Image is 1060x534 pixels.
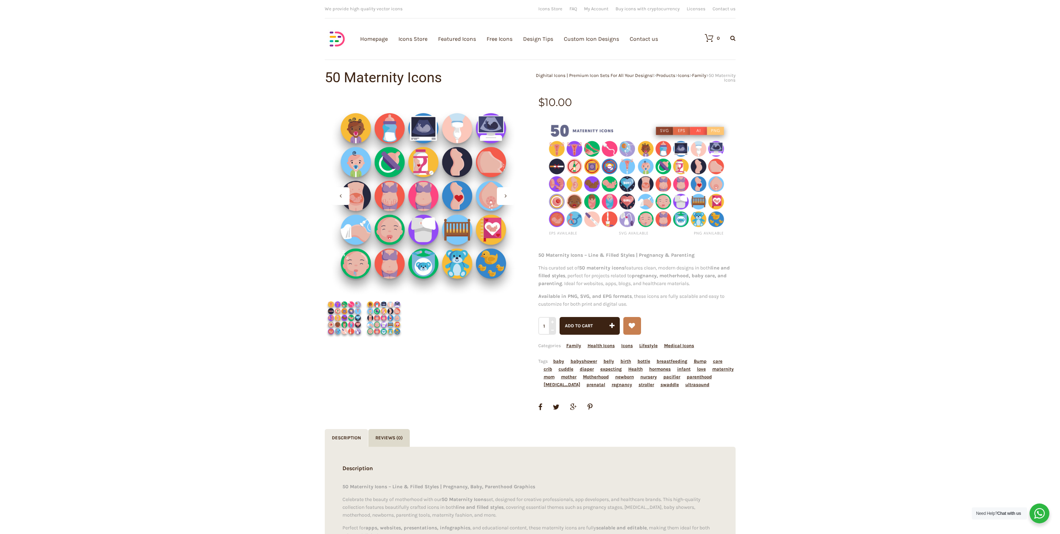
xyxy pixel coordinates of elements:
[649,366,671,372] a: hormones
[600,366,622,372] a: expecting
[544,366,552,372] a: crib
[342,484,535,490] strong: 50 Maternity Icons – Line & Filled Styles | Pregnancy, Baby, Parenthood Graphics
[584,6,608,11] a: My Account
[538,317,555,335] input: Qty
[365,525,470,531] strong: apps, websites, presentations, infographics
[560,317,620,335] button: Add to cart
[663,374,680,379] a: pacifier
[561,374,577,379] a: mother
[687,6,705,11] a: Licenses
[566,343,581,348] a: Family
[342,465,718,472] h2: Description
[579,265,624,271] strong: 50 maternity icons
[442,496,486,502] strong: 50 Maternity Icons
[565,323,593,328] span: Add to cart
[677,366,691,372] a: infant
[637,358,650,364] a: bottle
[538,358,734,387] span: Tags
[694,358,707,364] a: Bump
[538,273,727,287] strong: pregnancy, motherhood, baby care, and parenting
[976,511,1021,516] span: Need Help?
[538,252,695,258] strong: 50 Maternity Icons – Line & Filled Styles | Pregnancy & Parenting
[368,429,410,447] a: Reviews (0)
[538,343,694,348] span: Categories
[713,6,736,11] a: Contact us
[456,504,504,510] strong: line and filled styles
[538,293,632,299] strong: Available in PNG, SVG, and EPG formats
[639,382,654,387] a: stroller
[678,73,690,78] a: Icons
[620,358,631,364] a: birth
[538,96,545,109] span: $
[717,36,720,40] div: 0
[664,343,694,348] a: Medical Icons
[661,382,679,387] a: swaddle
[580,366,594,372] a: diaper
[538,264,736,288] p: This curated set of features clean, modern designs in both , perfect for projects related to . Id...
[615,374,634,379] a: newborn
[342,496,718,519] p: Celebrate the beauty of motherhood with our set, designed for creative professionals, app develop...
[640,374,657,379] a: nursery
[997,511,1021,516] strong: Chat with us
[709,73,736,83] span: 50 Maternity Icons
[544,374,555,379] a: mom
[559,366,573,372] a: cuddle
[687,374,712,379] a: parenthood
[586,382,605,387] a: prenatal
[538,293,736,308] p: , these icons are fully scalable and easy to customize for both print and digital use.
[530,73,736,82] div: > > > >
[692,73,706,78] a: Family
[538,96,572,109] bdi: 10.00
[325,71,530,85] h1: 50 Maternity Icons
[588,343,615,348] a: Health Icons
[325,97,522,295] img: 50-Maternity _ Shop
[698,34,720,42] a: 0
[657,358,687,364] a: breastfeeding
[553,358,564,364] a: baby
[583,374,609,379] a: Motherhood
[639,343,658,348] a: Lifestyle
[612,382,632,387] a: regnancy
[571,358,597,364] a: babyshower
[538,6,562,11] a: Icons Store
[713,358,722,364] a: care
[621,343,633,348] a: Icons
[325,429,368,447] a: Description
[616,6,680,11] a: Buy icons with cryptocurrency
[697,366,706,372] a: love
[544,382,580,387] a: [MEDICAL_DATA]
[325,6,403,11] span: We provide high quality vector icons
[536,73,654,78] a: Dighital Icons | Premium Icon Sets For All Your Designs!
[603,358,614,364] a: belly
[685,382,709,387] a: ultrasound
[628,366,643,372] a: Health
[569,6,577,11] a: FAQ
[712,366,734,372] a: maternity
[596,525,647,531] strong: scalable and editable
[656,73,675,78] a: Products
